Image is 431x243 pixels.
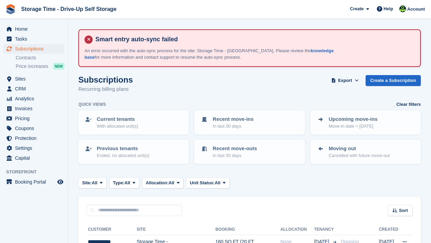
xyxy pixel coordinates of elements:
button: Allocation: All [142,177,184,189]
a: menu [3,114,64,123]
span: Unit Status: [190,180,215,186]
a: Price increases NEW [16,62,64,70]
a: Recent move-outs In last 30 days [195,141,304,163]
span: All [92,180,97,186]
a: Clear filters [396,101,421,108]
th: Tenancy [314,224,338,235]
p: In last 30 days [213,152,257,159]
span: Sort [399,207,408,214]
span: Create [350,5,364,12]
p: Moving out [329,145,390,153]
a: menu [3,104,64,113]
p: Current tenants [97,115,138,123]
span: Storefront [6,169,68,175]
p: An error occurred with the auto-sync process for the site: Storage Time - [GEOGRAPHIC_DATA]. Plea... [84,47,340,61]
a: menu [3,34,64,44]
th: Site [137,224,215,235]
h4: Smart entry auto-sync failed [93,35,415,43]
span: Account [407,6,425,13]
button: Unit Status: All [186,177,229,189]
span: Tasks [15,34,56,44]
a: Recent move-ins In last 30 days [195,111,304,134]
span: Analytics [15,94,56,103]
span: All [215,180,220,186]
span: Type: [113,180,125,186]
p: Recurring billing plans [78,85,133,93]
p: With allocated unit(s) [97,123,138,130]
p: Upcoming move-ins [329,115,378,123]
p: Recent move-outs [213,145,257,153]
span: Pricing [15,114,56,123]
span: Subscriptions [15,44,56,54]
a: menu [3,143,64,153]
a: Storage Time - Drive-Up Self Storage [18,3,119,15]
span: Sites [15,74,56,84]
a: Preview store [56,178,64,186]
span: Allocation: [146,180,169,186]
p: Previous tenants [97,145,150,153]
th: Created [379,224,398,235]
th: Booking [215,224,280,235]
div: NEW [53,63,64,70]
span: Export [338,77,352,84]
a: menu [3,153,64,163]
p: Ended, no allocated unit(s) [97,152,150,159]
span: Home [15,24,56,34]
a: Create a Subscription [366,75,421,86]
span: Capital [15,153,56,163]
th: Allocation [280,224,314,235]
p: Recent move-ins [213,115,253,123]
button: Type: All [109,177,139,189]
a: menu [3,177,64,187]
a: menu [3,133,64,143]
p: In last 30 days [213,123,253,130]
span: Price increases [16,63,48,70]
th: Customer [87,224,137,235]
a: Previous tenants Ended, no allocated unit(s) [79,141,188,163]
span: Help [384,5,393,12]
a: menu [3,44,64,54]
img: Laaibah Sarwar [399,5,406,12]
a: menu [3,74,64,84]
button: Site: All [78,177,107,189]
a: menu [3,24,64,34]
span: All [124,180,130,186]
img: stora-icon-8386f47178a22dfd0bd8f6a31ec36ba5ce8667c1dd55bd0f319d3a0aa187defe.svg [5,4,16,14]
p: Cancelled with future move-out [329,152,390,159]
a: Contracts [16,55,64,61]
a: menu [3,124,64,133]
span: Site: [82,180,92,186]
span: Settings [15,143,56,153]
span: All [169,180,174,186]
a: Upcoming move-ins Move-in date > [DATE] [311,111,420,134]
a: menu [3,84,64,94]
h1: Subscriptions [78,75,133,84]
h6: Quick views [78,101,106,108]
a: Moving out Cancelled with future move-out [311,141,420,163]
span: Coupons [15,124,56,133]
a: Current tenants With allocated unit(s) [79,111,188,134]
span: Booking Portal [15,177,56,187]
span: CRM [15,84,56,94]
button: Export [330,75,360,86]
p: Move-in date > [DATE] [329,123,378,130]
a: menu [3,94,64,103]
span: Invoices [15,104,56,113]
span: Protection [15,133,56,143]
